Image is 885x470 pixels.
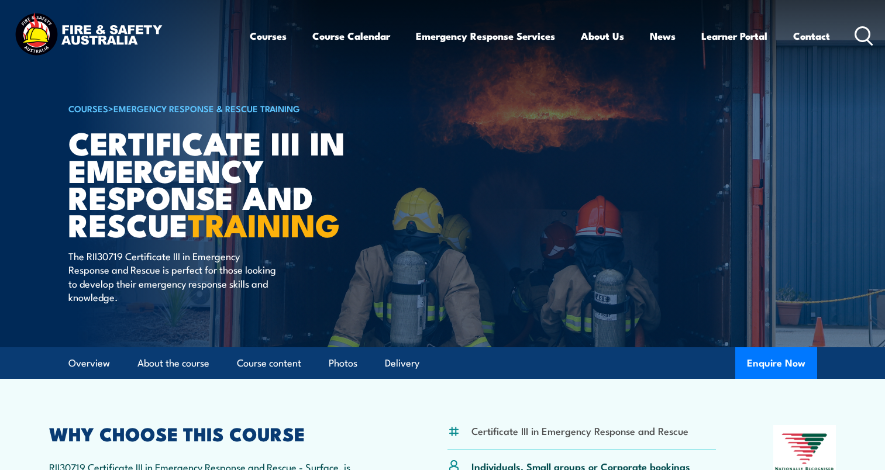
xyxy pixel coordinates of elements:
a: Learner Portal [701,20,767,51]
a: Delivery [385,348,419,379]
a: Course content [237,348,301,379]
a: About Us [581,20,624,51]
a: About the course [137,348,209,379]
a: Emergency Response & Rescue Training [113,102,300,115]
a: Photos [329,348,357,379]
h1: Certificate III in Emergency Response and Rescue [68,129,357,238]
a: Course Calendar [312,20,390,51]
li: Certificate III in Emergency Response and Rescue [471,424,688,437]
h6: > [68,101,357,115]
p: The RII30719 Certificate III in Emergency Response and Rescue is perfect for those looking to dev... [68,249,282,304]
button: Enquire Now [735,347,817,379]
a: Courses [250,20,287,51]
strong: TRAINING [188,199,340,248]
a: News [650,20,676,51]
a: Emergency Response Services [416,20,555,51]
h2: WHY CHOOSE THIS COURSE [49,425,391,441]
a: COURSES [68,102,108,115]
a: Contact [793,20,830,51]
a: Overview [68,348,110,379]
